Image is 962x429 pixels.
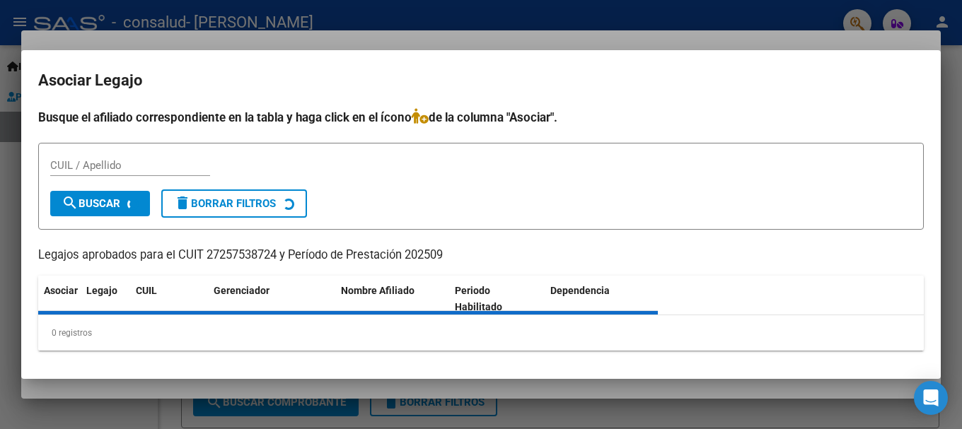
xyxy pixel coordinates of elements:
p: Legajos aprobados para el CUIT 27257538724 y Período de Prestación 202509 [38,247,924,264]
span: Gerenciador [214,285,270,296]
div: Open Intercom Messenger [914,381,948,415]
datatable-header-cell: Dependencia [545,276,659,322]
datatable-header-cell: Nombre Afiliado [335,276,449,322]
datatable-header-cell: CUIL [130,276,208,322]
span: Nombre Afiliado [341,285,415,296]
datatable-header-cell: Gerenciador [208,276,335,322]
span: Dependencia [550,285,610,296]
button: Borrar Filtros [161,189,307,218]
span: Buscar [62,197,120,210]
span: Legajo [86,285,117,296]
datatable-header-cell: Legajo [81,276,130,322]
span: Periodo Habilitado [455,285,502,312]
div: 0 registros [38,315,924,351]
mat-icon: search [62,194,79,211]
datatable-header-cell: Asociar [38,276,81,322]
span: Borrar Filtros [174,197,276,210]
h4: Busque el afiliado correspondiente en la tabla y haga click en el ícono de la columna "Asociar". [38,108,924,127]
span: Asociar [44,285,78,296]
button: Buscar [50,191,150,216]
h2: Asociar Legajo [38,67,924,94]
mat-icon: delete [174,194,191,211]
span: CUIL [136,285,157,296]
datatable-header-cell: Periodo Habilitado [449,276,545,322]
